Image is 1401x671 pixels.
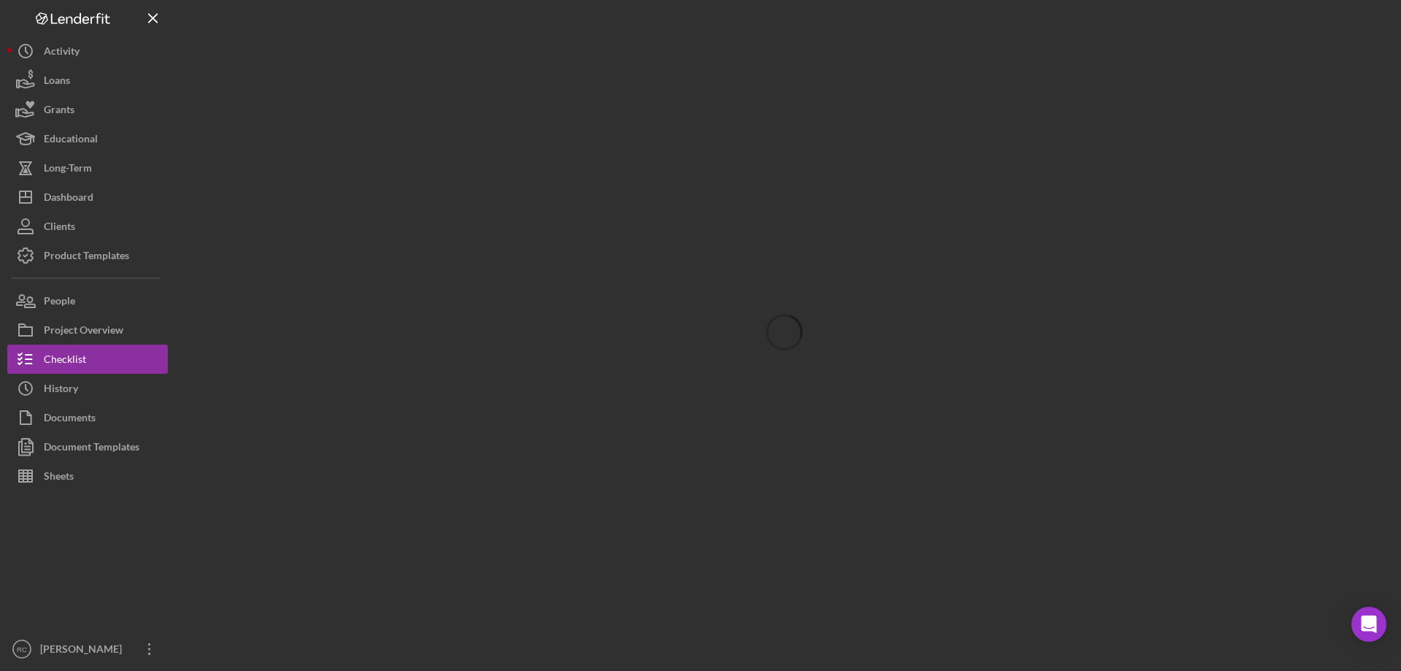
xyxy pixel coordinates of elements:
button: Dashboard [7,183,168,212]
button: Grants [7,95,168,124]
div: [PERSON_NAME] [36,634,131,667]
div: Product Templates [44,241,129,274]
div: Activity [44,37,80,69]
div: History [44,374,78,407]
div: Educational [44,124,98,157]
div: Project Overview [44,315,123,348]
button: Project Overview [7,315,168,345]
button: History [7,374,168,403]
button: Activity [7,37,168,66]
div: Dashboard [44,183,93,215]
button: Clients [7,212,168,241]
button: Sheets [7,461,168,491]
div: Open Intercom Messenger [1351,607,1386,642]
button: RC[PERSON_NAME] [7,634,168,664]
div: Documents [44,403,96,436]
text: RC [17,645,27,653]
div: Document Templates [44,432,139,465]
button: Checklist [7,345,168,374]
button: Long-Term [7,153,168,183]
div: Grants [44,95,74,128]
div: Clients [44,212,75,245]
div: People [44,286,75,319]
button: Documents [7,403,168,432]
button: People [7,286,168,315]
div: Checklist [44,345,86,377]
button: Educational [7,124,168,153]
button: Document Templates [7,432,168,461]
button: Loans [7,66,168,95]
button: Product Templates [7,241,168,270]
div: Sheets [44,461,74,494]
div: Long-Term [44,153,92,186]
div: Loans [44,66,70,99]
